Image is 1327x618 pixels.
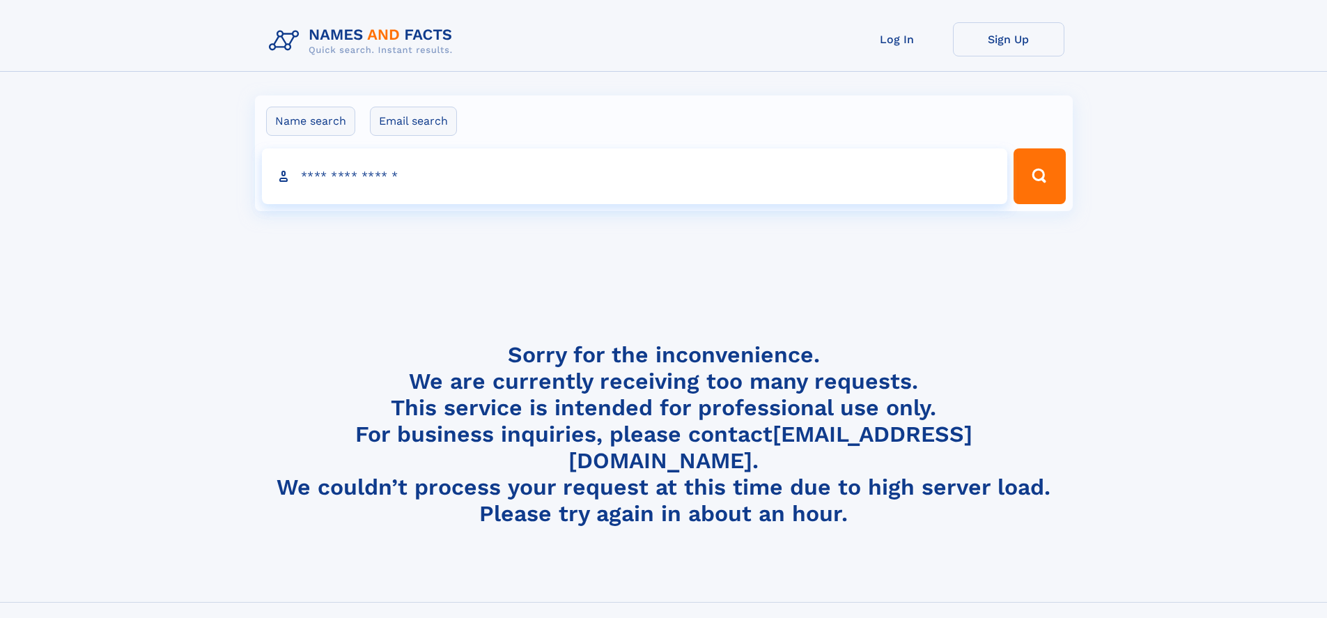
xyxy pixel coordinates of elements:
[1014,148,1065,204] button: Search Button
[262,148,1008,204] input: search input
[370,107,457,136] label: Email search
[841,22,953,56] a: Log In
[263,341,1064,527] h4: Sorry for the inconvenience. We are currently receiving too many requests. This service is intend...
[266,107,355,136] label: Name search
[568,421,972,474] a: [EMAIL_ADDRESS][DOMAIN_NAME]
[263,22,464,60] img: Logo Names and Facts
[953,22,1064,56] a: Sign Up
